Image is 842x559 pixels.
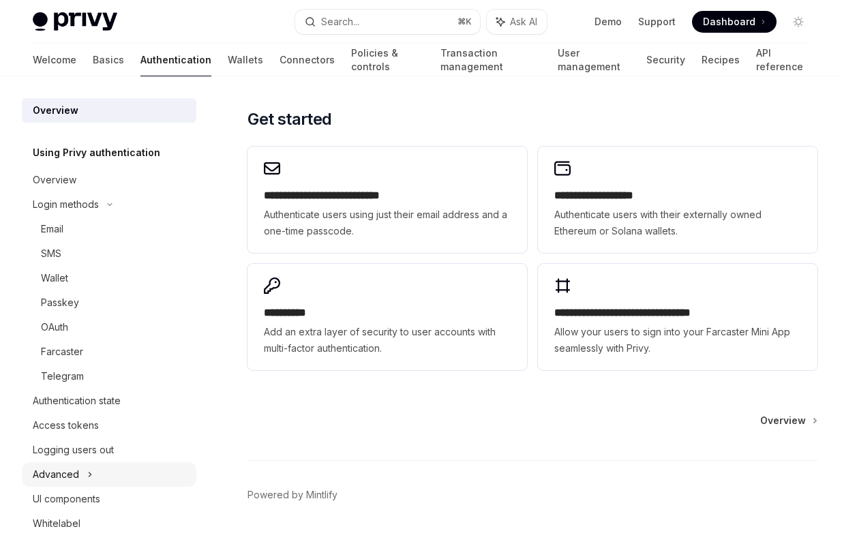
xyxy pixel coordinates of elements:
[33,12,117,31] img: light logo
[351,44,424,76] a: Policies & controls
[487,10,547,34] button: Ask AI
[247,488,337,502] a: Powered by Mintlify
[321,14,359,30] div: Search...
[22,413,196,438] a: Access tokens
[760,414,816,427] a: Overview
[638,15,676,29] a: Support
[22,364,196,389] a: Telegram
[41,294,79,311] div: Passkey
[703,15,755,29] span: Dashboard
[22,217,196,241] a: Email
[33,466,79,483] div: Advanced
[22,511,196,536] a: Whitelabel
[33,515,80,532] div: Whitelabel
[22,168,196,192] a: Overview
[22,98,196,123] a: Overview
[41,221,63,237] div: Email
[264,324,511,357] span: Add an extra layer of security to user accounts with multi-factor authentication.
[247,264,527,370] a: **** *****Add an extra layer of security to user accounts with multi-factor authentication.
[440,44,541,76] a: Transaction management
[22,290,196,315] a: Passkey
[692,11,777,33] a: Dashboard
[646,44,685,76] a: Security
[41,245,61,262] div: SMS
[22,438,196,462] a: Logging users out
[33,196,99,213] div: Login methods
[787,11,809,33] button: Toggle dark mode
[140,44,211,76] a: Authentication
[295,10,480,34] button: Search...⌘K
[22,389,196,413] a: Authentication state
[41,319,68,335] div: OAuth
[22,241,196,266] a: SMS
[41,368,84,384] div: Telegram
[22,266,196,290] a: Wallet
[33,102,78,119] div: Overview
[93,44,124,76] a: Basics
[41,270,68,286] div: Wallet
[280,44,335,76] a: Connectors
[41,344,83,360] div: Farcaster
[510,15,537,29] span: Ask AI
[264,207,511,239] span: Authenticate users using just their email address and a one-time passcode.
[554,324,801,357] span: Allow your users to sign into your Farcaster Mini App seamlessly with Privy.
[554,207,801,239] span: Authenticate users with their externally owned Ethereum or Solana wallets.
[33,417,99,434] div: Access tokens
[33,44,76,76] a: Welcome
[228,44,263,76] a: Wallets
[702,44,740,76] a: Recipes
[33,172,76,188] div: Overview
[457,16,472,27] span: ⌘ K
[22,315,196,339] a: OAuth
[760,414,806,427] span: Overview
[33,442,114,458] div: Logging users out
[538,147,817,253] a: **** **** **** ****Authenticate users with their externally owned Ethereum or Solana wallets.
[558,44,629,76] a: User management
[22,339,196,364] a: Farcaster
[756,44,809,76] a: API reference
[33,145,160,161] h5: Using Privy authentication
[595,15,622,29] a: Demo
[22,487,196,511] a: UI components
[33,491,100,507] div: UI components
[247,108,331,130] span: Get started
[33,393,121,409] div: Authentication state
